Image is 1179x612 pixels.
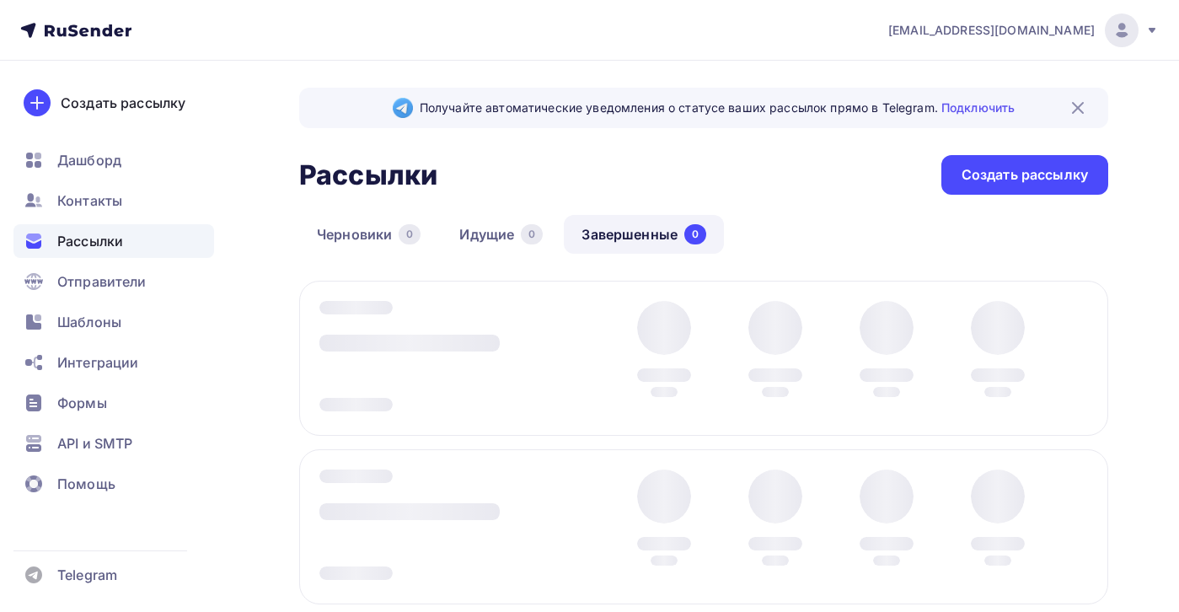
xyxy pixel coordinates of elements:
div: Создать рассылку [962,165,1088,185]
span: Формы [57,393,107,413]
span: Интеграции [57,352,138,373]
img: Telegram [393,98,413,118]
span: Дашборд [57,150,121,170]
div: 0 [684,224,706,244]
span: Помощь [57,474,115,494]
a: Контакты [13,184,214,217]
a: Формы [13,386,214,420]
span: Контакты [57,191,122,211]
span: Получайте автоматические уведомления о статусе ваших рассылок прямо в Telegram. [420,99,1015,116]
div: 0 [399,224,421,244]
span: API и SMTP [57,433,132,454]
a: Рассылки [13,224,214,258]
a: Черновики0 [299,215,438,254]
span: Отправители [57,271,147,292]
a: Идущие0 [442,215,560,254]
span: [EMAIL_ADDRESS][DOMAIN_NAME] [888,22,1095,39]
a: Завершенные0 [564,215,724,254]
div: 0 [521,224,543,244]
a: Отправители [13,265,214,298]
div: Создать рассылку [61,93,185,113]
span: Рассылки [57,231,123,251]
a: Дашборд [13,143,214,177]
a: Подключить [941,100,1015,115]
a: Шаблоны [13,305,214,339]
span: Шаблоны [57,312,121,332]
h2: Рассылки [299,158,437,192]
a: [EMAIL_ADDRESS][DOMAIN_NAME] [888,13,1159,47]
span: Telegram [57,565,117,585]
